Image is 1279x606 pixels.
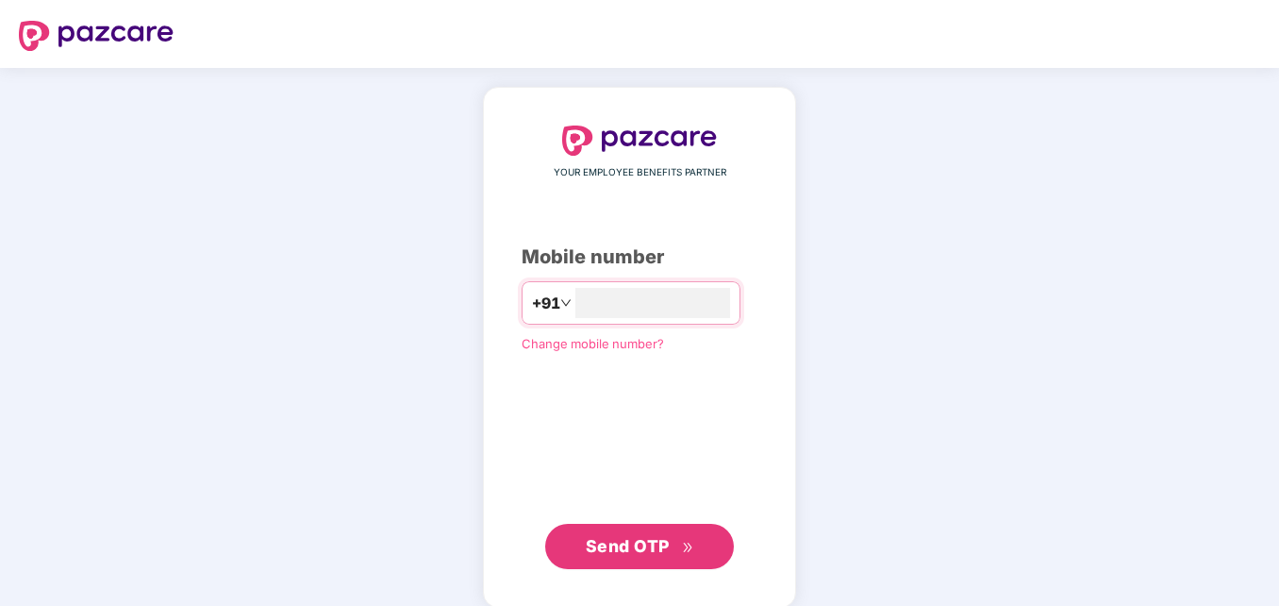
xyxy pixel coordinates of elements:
[562,126,717,156] img: logo
[586,536,670,556] span: Send OTP
[532,292,560,315] span: +91
[554,165,726,180] span: YOUR EMPLOYEE BENEFITS PARTNER
[545,524,734,569] button: Send OTPdouble-right
[19,21,174,51] img: logo
[522,243,757,272] div: Mobile number
[560,297,572,309] span: down
[682,542,694,554] span: double-right
[522,336,664,351] a: Change mobile number?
